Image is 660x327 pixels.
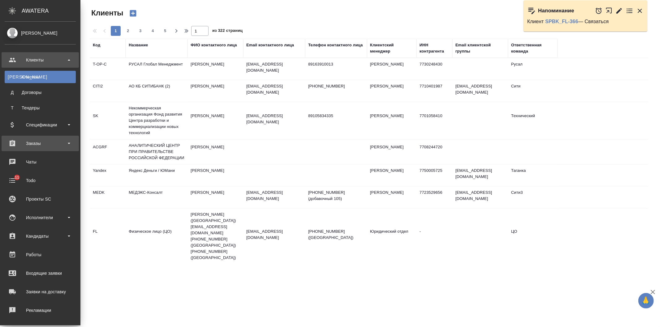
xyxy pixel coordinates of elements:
button: 2 [123,26,133,36]
div: ИНН контрагента [420,42,449,54]
td: FL [90,225,126,247]
p: [PHONE_NUMBER] (добавочный 105) [308,189,364,202]
td: 7730248430 [416,58,452,80]
div: Email клиентской группы [455,42,505,54]
td: 7710401987 [416,80,452,102]
td: [EMAIL_ADDRESS][DOMAIN_NAME] [452,186,508,208]
div: Исполнители [5,213,76,222]
button: 3 [136,26,145,36]
td: [PERSON_NAME] [188,58,243,80]
span: 🙏 [641,294,651,307]
a: 11Todo [2,173,79,188]
div: Email контактного лица [246,42,294,48]
td: ACGRF [90,141,126,163]
div: Договоры [8,89,73,96]
button: 🙏 [638,293,654,308]
td: [PERSON_NAME] ([GEOGRAPHIC_DATA]) [EMAIL_ADDRESS][DOMAIN_NAME] [PHONE_NUMBER] ([GEOGRAPHIC_DATA])... [188,208,243,264]
div: Название [129,42,148,48]
div: Телефон контактного лица [308,42,363,48]
td: - [416,225,452,247]
div: Рекламации [5,306,76,315]
div: Код [93,42,100,48]
p: 89163910013 [308,61,364,67]
a: ТТендеры [5,102,76,114]
td: [PERSON_NAME] [367,164,416,186]
span: Клиенты [90,8,123,18]
div: Проекты SC [5,194,76,204]
td: Физическое лицо (ЦО) [126,225,188,247]
p: [EMAIL_ADDRESS][DOMAIN_NAME] [246,189,302,202]
td: 7701058410 [416,110,452,131]
span: 11 [11,174,23,180]
div: Заказы [5,139,76,148]
button: Открыть в новой вкладке [606,4,613,17]
button: Закрыть [636,7,644,15]
span: 2 [123,28,133,34]
td: АНАЛИТИЧЕСКИЙ ЦЕНТР ПРИ ПРАВИТЕЛЬСТВЕ РОССИЙСКОЙ ФЕДЕРАЦИИ [126,139,188,164]
button: 5 [160,26,170,36]
td: SK [90,110,126,131]
p: [EMAIL_ADDRESS][DOMAIN_NAME] [246,113,302,125]
div: Клиентский менеджер [370,42,413,54]
td: Технический [508,110,558,131]
td: [PERSON_NAME] [188,141,243,163]
div: Клиенты [5,55,76,65]
p: [EMAIL_ADDRESS][DOMAIN_NAME] [246,228,302,241]
span: 4 [148,28,158,34]
a: Чаты [2,154,79,170]
div: [PERSON_NAME] [5,30,76,36]
td: [EMAIL_ADDRESS][DOMAIN_NAME] [452,80,508,102]
td: [PERSON_NAME] [188,186,243,208]
td: Таганка [508,164,558,186]
div: Входящие заявки [5,269,76,278]
button: 4 [148,26,158,36]
p: Напоминание [538,8,574,14]
a: Рекламации [2,303,79,318]
div: Чаты [5,157,76,167]
p: [EMAIL_ADDRESS][DOMAIN_NAME] [246,83,302,96]
p: Клиент — Связаться [527,19,644,25]
a: [PERSON_NAME]Клиенты [5,71,76,83]
td: Некоммерческая организация Фонд развития Центра разработки и коммерциализации новых технологий [126,102,188,139]
span: 5 [160,28,170,34]
p: [EMAIL_ADDRESS][DOMAIN_NAME] [246,61,302,74]
td: Русал [508,58,558,80]
td: T-OP-C [90,58,126,80]
a: ДДоговоры [5,86,76,99]
td: [PERSON_NAME] [367,186,416,208]
div: Todo [5,176,76,185]
p: [PHONE_NUMBER] ([GEOGRAPHIC_DATA]) [308,228,364,241]
button: Отложить [595,7,602,15]
td: Юридический отдел [367,225,416,247]
td: [PERSON_NAME] [367,58,416,80]
button: Создать [126,8,140,19]
td: [PERSON_NAME] [367,141,416,163]
button: Редактировать [615,7,623,15]
td: [EMAIL_ADDRESS][DOMAIN_NAME] [452,164,508,186]
td: [PERSON_NAME] [367,110,416,131]
td: [PERSON_NAME] [367,80,416,102]
td: Сити [508,80,558,102]
div: Клиенты [8,74,73,80]
a: Работы [2,247,79,262]
div: Тендеры [8,105,73,111]
td: CITI2 [90,80,126,102]
td: MEDK [90,186,126,208]
td: [PERSON_NAME] [188,110,243,131]
span: 3 [136,28,145,34]
div: Работы [5,250,76,259]
td: 7750005725 [416,164,452,186]
td: [PERSON_NAME] [188,80,243,102]
a: Заявки на доставку [2,284,79,299]
div: ФИО контактного лица [191,42,237,48]
div: Спецификации [5,120,76,130]
button: Перейти в todo [626,7,633,15]
td: МЕДЭКС-Консалт [126,186,188,208]
div: Заявки на доставку [5,287,76,296]
div: Ответственная команда [511,42,554,54]
p: 89105834335 [308,113,364,119]
a: SPBK_FL-366 [545,19,578,24]
p: [PHONE_NUMBER] [308,83,364,89]
td: РУСАЛ Глобал Менеджмент [126,58,188,80]
div: AWATERA [22,5,80,17]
